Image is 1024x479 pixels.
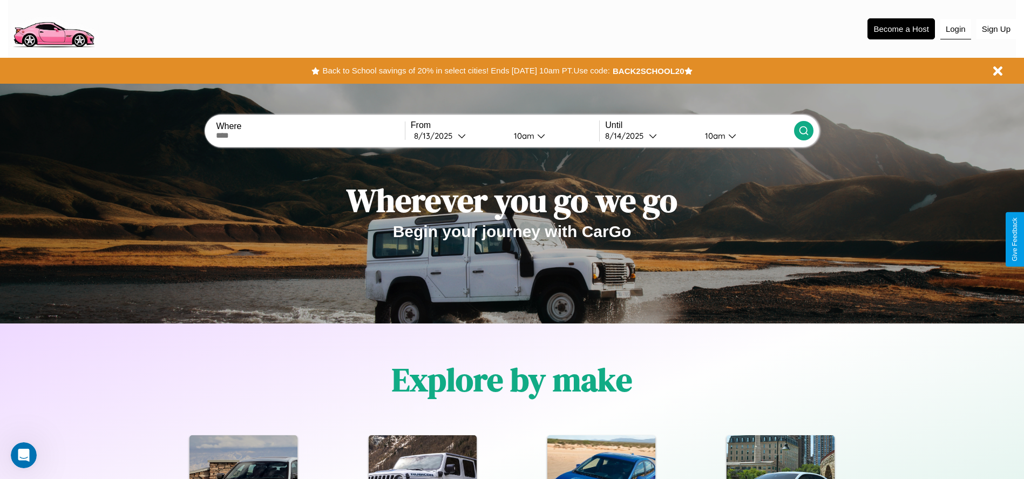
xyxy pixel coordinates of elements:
div: 10am [508,131,537,141]
button: Login [940,19,971,39]
div: 8 / 14 / 2025 [605,131,649,141]
button: 10am [696,130,794,141]
iframe: Intercom live chat [11,442,37,468]
button: 10am [505,130,600,141]
img: logo [8,5,99,50]
div: 8 / 13 / 2025 [414,131,458,141]
div: 10am [700,131,728,141]
b: BACK2SCHOOL20 [613,66,684,76]
label: From [411,120,599,130]
label: Where [216,122,404,131]
h1: Explore by make [392,357,632,402]
button: Become a Host [867,18,935,39]
div: Give Feedback [1011,218,1019,261]
button: Sign Up [976,19,1016,39]
button: Back to School savings of 20% in select cities! Ends [DATE] 10am PT.Use code: [320,63,612,78]
label: Until [605,120,794,130]
button: 8/13/2025 [411,130,505,141]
